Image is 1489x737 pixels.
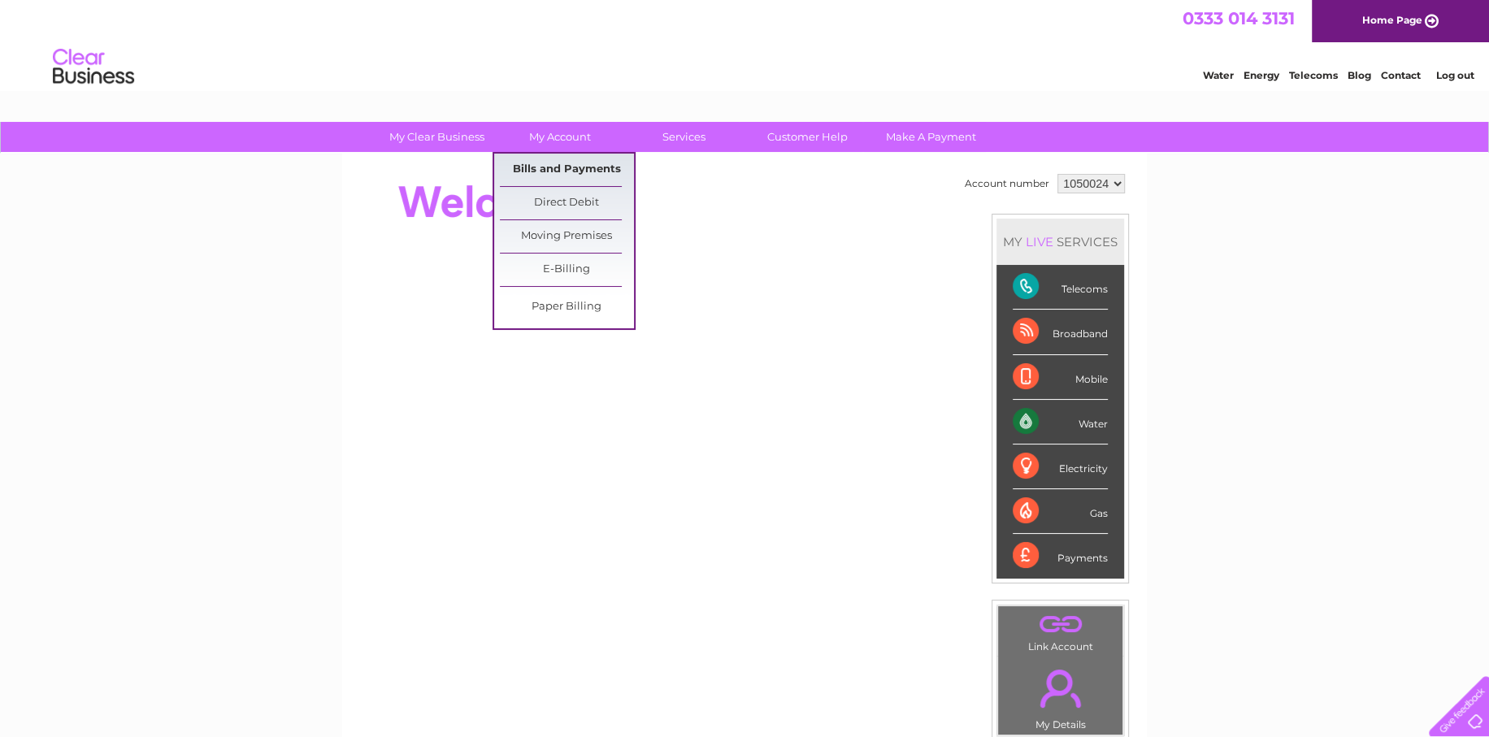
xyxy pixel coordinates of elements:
a: Direct Debit [500,187,634,219]
td: My Details [997,656,1123,735]
div: Gas [1013,489,1108,534]
a: 0333 014 3131 [1183,8,1295,28]
a: Contact [1381,69,1421,81]
div: Broadband [1013,310,1108,354]
a: Paper Billing [500,291,634,323]
a: Energy [1244,69,1279,81]
div: Electricity [1013,444,1108,489]
a: Customer Help [740,122,875,152]
a: My Account [493,122,627,152]
div: Mobile [1013,355,1108,400]
a: Bills and Payments [500,154,634,186]
a: Moving Premises [500,220,634,253]
td: Link Account [997,605,1123,657]
a: . [1002,610,1118,639]
a: Services [617,122,751,152]
div: LIVE [1022,234,1057,249]
div: Water [1013,400,1108,444]
div: Payments [1013,534,1108,578]
a: Log out [1435,69,1474,81]
a: E-Billing [500,254,634,286]
a: Water [1203,69,1234,81]
div: Telecoms [1013,265,1108,310]
a: . [1002,660,1118,717]
a: Blog [1348,69,1371,81]
div: Clear Business is a trading name of Verastar Limited (registered in [GEOGRAPHIC_DATA] No. 3667643... [362,9,1130,79]
a: My Clear Business [370,122,504,152]
a: Make A Payment [864,122,998,152]
td: Account number [961,170,1053,197]
div: MY SERVICES [996,219,1124,265]
img: logo.png [52,42,135,92]
a: Telecoms [1289,69,1338,81]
